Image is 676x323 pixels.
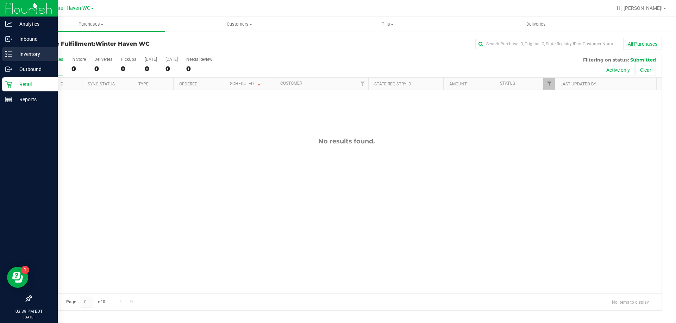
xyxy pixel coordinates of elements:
[31,41,241,47] h3: Purchase Fulfillment:
[5,20,12,27] inline-svg: Analytics
[94,65,112,73] div: 0
[3,315,55,320] p: [DATE]
[623,38,662,50] button: All Purchases
[165,17,313,32] a: Customers
[186,65,212,73] div: 0
[5,66,12,73] inline-svg: Outbound
[31,137,662,145] div: No results found.
[5,51,12,58] inline-svg: Inventory
[95,40,150,47] span: Winter Haven WC
[17,17,165,32] a: Purchases
[636,64,656,76] button: Clear
[165,65,178,73] div: 0
[186,57,212,62] div: Needs Review
[280,81,302,86] a: Customer
[583,57,629,63] span: Filtering on status:
[602,64,634,76] button: Active only
[121,57,136,62] div: PickUps
[165,21,313,27] span: Customers
[88,82,115,86] a: Sync Status
[165,57,178,62] div: [DATE]
[12,95,55,104] p: Reports
[517,21,555,27] span: Deliveries
[3,308,55,315] p: 03:39 PM EDT
[543,78,555,90] a: Filter
[561,82,596,86] a: Last Updated By
[17,21,165,27] span: Purchases
[5,96,12,103] inline-svg: Reports
[475,39,616,49] input: Search Purchase ID, Original ID, State Registry ID or Customer Name...
[94,57,112,62] div: Deliveries
[357,78,368,90] a: Filter
[12,20,55,28] p: Analytics
[314,21,461,27] span: Tills
[5,35,12,43] inline-svg: Inbound
[313,17,462,32] a: Tills
[145,65,157,73] div: 0
[138,82,149,86] a: Type
[606,297,655,307] span: No items to display
[630,57,656,63] span: Submitted
[617,5,663,11] span: Hi, [PERSON_NAME]!
[12,80,55,89] p: Retail
[12,35,55,43] p: Inbound
[462,17,610,32] a: Deliveries
[12,50,55,58] p: Inventory
[50,5,90,11] span: Winter Haven WC
[374,82,411,86] a: State Registry ID
[21,266,29,274] iframe: Resource center unread badge
[60,297,111,308] span: Page of 0
[71,57,86,62] div: In Store
[121,65,136,73] div: 0
[449,82,467,86] a: Amount
[12,65,55,73] p: Outbound
[7,267,28,288] iframe: Resource center
[179,82,198,86] a: Ordered
[5,81,12,88] inline-svg: Retail
[145,57,157,62] div: [DATE]
[500,81,515,86] a: Status
[230,81,262,86] a: Scheduled
[71,65,86,73] div: 0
